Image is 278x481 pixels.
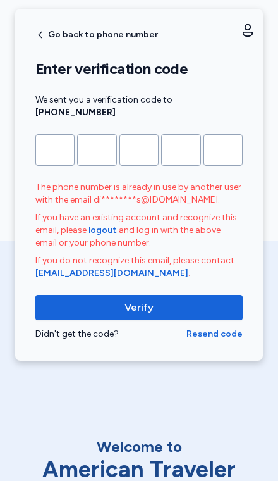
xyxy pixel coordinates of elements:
input: Please enter OTP character 5 [203,134,243,166]
span: Go back to phone number [48,30,158,39]
div: If you do not recognize this email, please contact . [35,254,243,280]
span: We sent you a verification code to [35,94,172,118]
a: [EMAIL_ADDRESS][DOMAIN_NAME] [35,268,188,278]
strong: [PHONE_NUMBER] [35,107,116,118]
div: If you have an existing account and recognize this email, please and log in with the above email ... [35,211,243,249]
input: Please enter OTP character 1 [35,134,75,166]
h1: Enter verification code [35,59,243,78]
input: Please enter OTP character 4 [161,134,200,166]
button: logout [88,224,117,237]
div: Didn't get the code? [35,328,186,340]
span: Verify [124,300,154,315]
button: Go back to phone number [35,30,158,40]
input: Please enter OTP character 2 [77,134,116,166]
button: Resend code [186,328,243,340]
button: Verify [35,295,243,320]
div: The phone number is already in use by another user with the email di********s@[DOMAIN_NAME]. [35,181,243,206]
div: Welcome to [6,437,272,457]
input: Please enter OTP character 3 [119,134,159,166]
